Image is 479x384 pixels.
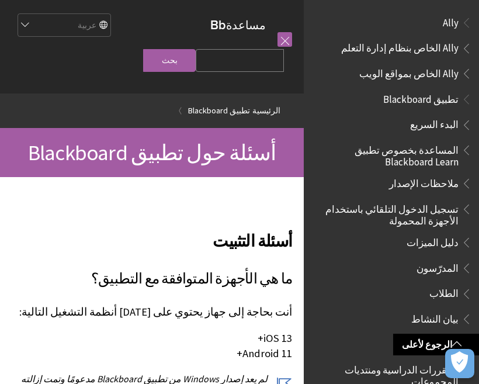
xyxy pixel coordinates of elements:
[443,13,459,29] span: Ally
[252,103,280,118] a: الرئيسية
[445,349,474,378] button: فتح التفضيلات
[359,64,459,79] span: Ally الخاص بمواقع الويب
[411,309,459,325] span: بيان النشاط
[407,233,459,248] span: دليل الميزات
[410,115,459,131] span: البدء السريع
[210,18,266,32] a: مساعدةBb
[393,334,479,355] a: الرجوع لأعلى
[318,140,459,168] span: المساعدة بخصوص تطبيق Blackboard Learn
[341,39,459,54] span: Ally الخاص بنظام إدارة التعلم
[188,103,250,118] a: تطبيق Blackboard
[12,305,292,320] p: أنت بحاجة إلى جهاز يحتوي على [DATE] أنظمة التشغيل التالية:
[311,13,472,84] nav: Book outline for Anthology Ally Help
[210,18,226,33] strong: Bb
[28,139,276,166] span: أسئلة حول تطبيق Blackboard
[143,49,196,72] input: بحث
[416,258,459,274] span: المدرّسون
[318,199,459,227] span: تسجيل الدخول التلقائي باستخدام الأجهزة المحمولة
[12,268,292,290] h3: ما هي الأجهزة المتوافقة مع التطبيق؟
[389,174,459,189] span: ملاحظات الإصدار
[17,14,110,37] select: Site Language Selector
[383,89,459,105] span: تطبيق Blackboard
[12,331,292,361] p: iOS 13+ Android 11+
[12,215,292,253] h2: أسئلة التثبيت
[429,284,459,300] span: الطلاب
